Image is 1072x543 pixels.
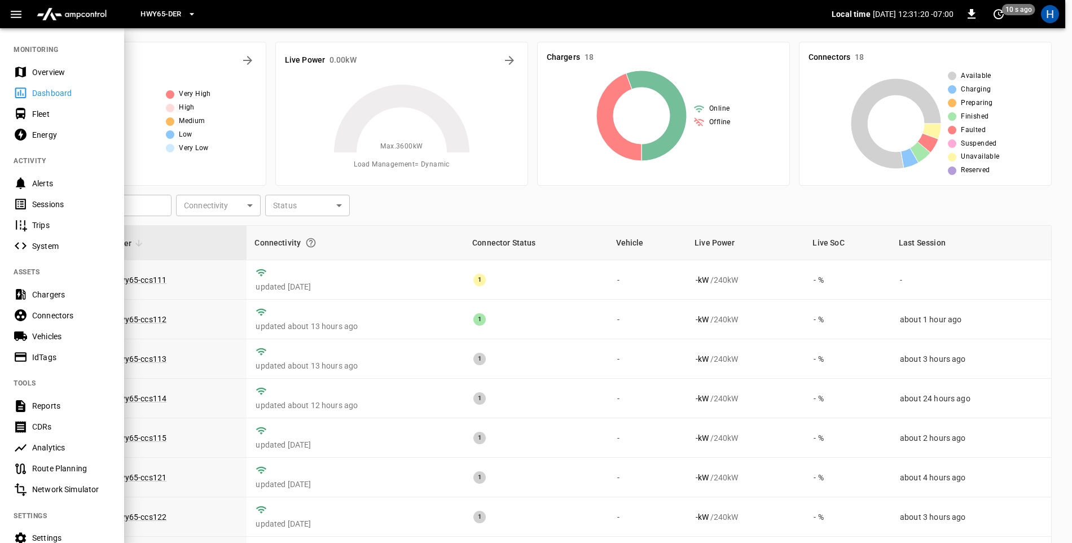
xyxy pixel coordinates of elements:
[32,108,111,120] div: Fleet
[32,442,111,453] div: Analytics
[32,199,111,210] div: Sessions
[32,87,111,99] div: Dashboard
[32,331,111,342] div: Vehicles
[32,484,111,495] div: Network Simulator
[32,463,111,474] div: Route Planning
[32,400,111,411] div: Reports
[32,421,111,432] div: CDRs
[1002,4,1035,15] span: 10 s ago
[32,129,111,141] div: Energy
[32,178,111,189] div: Alerts
[32,289,111,300] div: Chargers
[873,8,954,20] p: [DATE] 12:31:20 -07:00
[32,3,111,25] img: ampcontrol.io logo
[1041,5,1059,23] div: profile-icon
[32,310,111,321] div: Connectors
[832,8,871,20] p: Local time
[32,352,111,363] div: IdTags
[32,220,111,231] div: Trips
[990,5,1008,23] button: set refresh interval
[140,8,181,21] span: HWY65-DER
[32,67,111,78] div: Overview
[32,240,111,252] div: System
